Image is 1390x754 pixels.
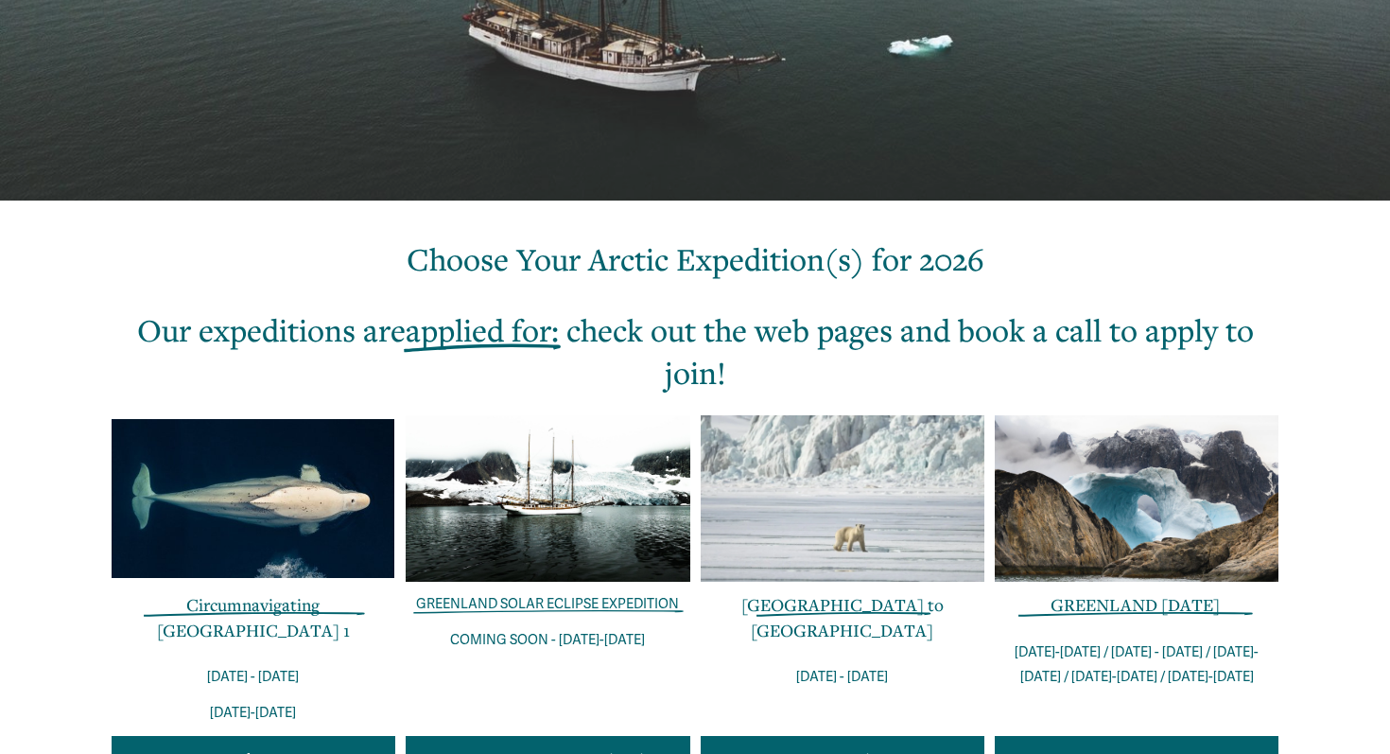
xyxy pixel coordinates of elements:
[112,308,1279,394] h2: Our expeditions are : check out the web pages and book a call to apply to join!
[416,596,679,612] a: GREENLAND SOLAR ECLIPSE EXPEDITION
[701,665,984,690] p: [DATE] - [DATE]
[112,701,395,726] p: [DATE]-[DATE]
[157,593,350,640] a: Circumnavigating [GEOGRAPHIC_DATA] 1
[112,237,1279,280] h2: Choose Your Arctic Expedition(s) for 2026
[406,628,689,653] p: COMING SOON - [DATE]-[DATE]
[741,593,944,640] a: [GEOGRAPHIC_DATA] to [GEOGRAPHIC_DATA]
[995,640,1278,690] p: [DATE]-[DATE] / [DATE] - [DATE] / [DATE]-[DATE] / [DATE]-[DATE] / [DATE]-[DATE]
[1051,593,1220,616] a: GREENLAND [DATE]
[112,665,395,690] p: [DATE] - [DATE]
[406,309,551,350] span: applied for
